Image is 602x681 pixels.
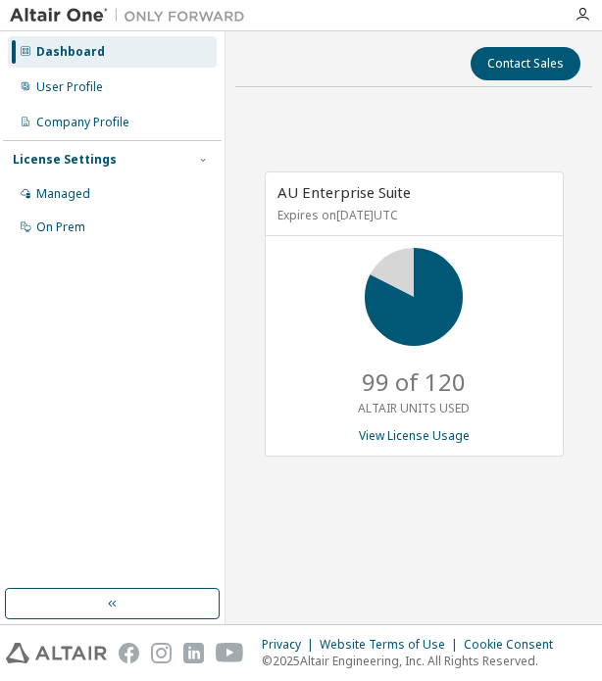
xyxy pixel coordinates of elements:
div: On Prem [36,219,85,235]
a: View License Usage [359,427,470,444]
div: Managed [36,186,90,202]
img: Altair One [10,6,255,25]
img: instagram.svg [151,643,172,663]
img: facebook.svg [119,643,139,663]
div: License Settings [13,152,117,168]
button: Contact Sales [471,47,580,80]
img: youtube.svg [216,643,244,663]
div: Privacy [262,637,320,653]
div: Dashboard [36,44,105,60]
img: linkedin.svg [183,643,204,663]
p: 99 of 120 [362,365,466,399]
img: altair_logo.svg [6,643,107,663]
p: ALTAIR UNITS USED [358,400,470,416]
div: Company Profile [36,115,129,130]
div: Cookie Consent [464,637,565,653]
div: Website Terms of Use [320,637,464,653]
span: AU Enterprise Suite [277,182,411,202]
p: Expires on [DATE] UTC [277,207,546,223]
div: User Profile [36,79,103,95]
p: © 2025 Altair Engineering, Inc. All Rights Reserved. [262,653,565,669]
